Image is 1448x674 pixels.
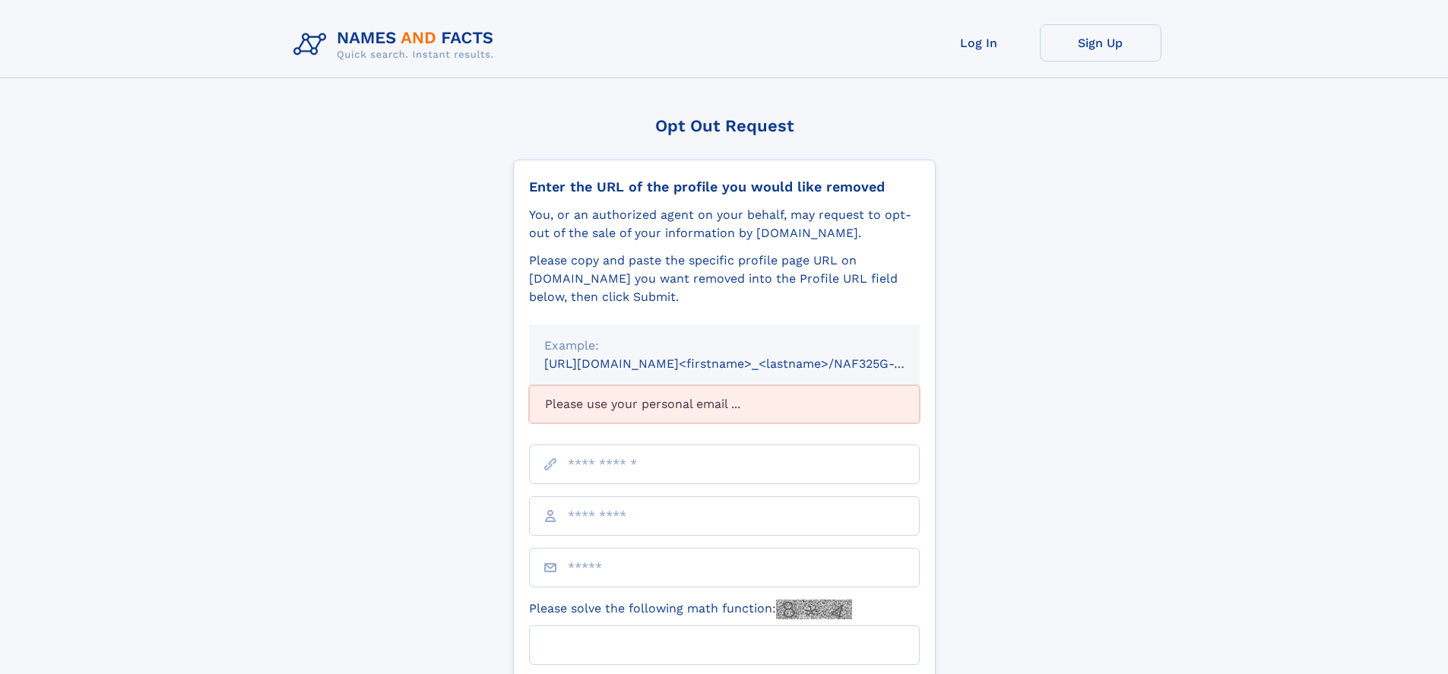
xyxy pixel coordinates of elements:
small: [URL][DOMAIN_NAME]<firstname>_<lastname>/NAF325G-xxxxxxxx [544,356,949,371]
div: You, or an authorized agent on your behalf, may request to opt-out of the sale of your informatio... [529,206,920,242]
div: Example: [544,337,905,355]
img: Logo Names and Facts [287,24,506,65]
label: Please solve the following math function: [529,600,852,619]
div: Opt Out Request [513,116,936,135]
div: Please use your personal email ... [529,385,920,423]
a: Sign Up [1040,24,1161,62]
div: Enter the URL of the profile you would like removed [529,179,920,195]
a: Log In [918,24,1040,62]
div: Please copy and paste the specific profile page URL on [DOMAIN_NAME] you want removed into the Pr... [529,252,920,306]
